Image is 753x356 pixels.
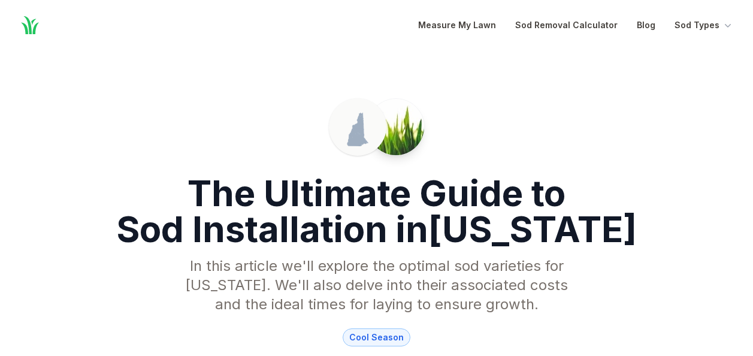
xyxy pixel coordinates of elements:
img: Picture of a patch of sod in New Hampshire [368,99,424,155]
p: In this article we'll explore the optimal sod varieties for [US_STATE] . We'll also delve into th... [176,257,578,314]
span: cool season [343,328,410,346]
img: New Hampshire state outline [338,108,377,146]
button: Sod Types [675,18,734,32]
a: Measure My Lawn [418,18,496,32]
a: Blog [637,18,655,32]
a: Sod Removal Calculator [515,18,618,32]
